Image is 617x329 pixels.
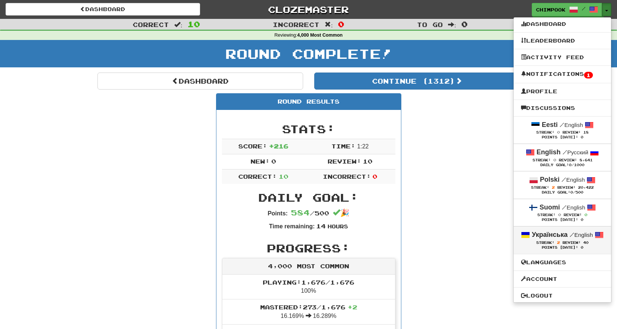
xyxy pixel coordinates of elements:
[291,209,329,216] span: / 500
[461,20,468,28] span: 0
[273,21,319,28] span: Incorrect
[514,226,611,254] a: Українська /English Streak: 2 Review: 40 Points [DATE]: 0
[291,208,310,217] span: 584
[570,190,573,194] span: 0
[560,122,583,128] small: English
[263,279,354,286] span: Playing: 1,676 / 1,676
[514,199,611,226] a: Suomi /English Streak: 0 Review: 0 Points [DATE]: 0
[222,242,395,254] h2: Progress:
[521,135,604,140] div: Points [DATE]: 0
[536,130,554,134] span: Streak:
[238,142,267,150] span: Score:
[514,274,611,284] a: Account
[537,213,555,217] span: Streak:
[260,303,357,310] span: Mastered: 273 / 1,676
[448,21,456,28] span: :
[521,163,604,168] div: Daily Goal: /1000
[514,291,611,301] a: Logout
[533,158,551,162] span: Streak:
[540,204,560,211] strong: Suomi
[563,149,567,155] span: /
[531,185,549,189] span: Streak:
[561,176,566,183] span: /
[269,223,315,229] strong: Time remaining:
[174,21,182,28] span: :
[569,163,571,167] span: 0
[563,130,581,134] span: Review:
[297,33,342,38] strong: 4,000 Most Common
[328,158,361,165] span: Review:
[328,223,348,229] small: Hours
[570,232,593,238] small: English
[542,121,558,128] strong: Eesti
[562,204,567,211] span: /
[521,218,604,222] div: Points [DATE]: 0
[557,240,560,245] span: 2
[558,212,561,217] span: 0
[3,46,614,61] h1: Round Complete!
[211,3,406,16] a: Clozemaster
[562,204,585,211] small: English
[583,241,588,245] span: 40
[133,21,169,28] span: Correct
[514,144,611,171] a: English /Русский Streak: 0 Review: 8,641 Daily Goal:0/1000
[97,73,303,90] a: Dashboard
[222,191,395,204] h2: Daily Goal:
[514,87,611,96] a: Profile
[314,73,520,90] button: Continue (1312)
[6,3,200,16] a: Dashboard
[348,303,357,310] span: + 2
[521,190,604,195] div: Daily Goal: /500
[560,121,564,128] span: /
[521,245,604,250] div: Points [DATE]: 0
[222,123,395,135] h2: Stats:
[557,130,560,134] span: 0
[333,209,349,217] span: 🎉
[514,171,611,198] a: Polski /English Streak: 2 Review: 20,422 Daily Goal:0/500
[325,21,333,28] span: :
[514,53,611,62] a: Activity Feed
[532,3,602,16] a: chimpook /
[582,6,586,11] span: /
[583,130,588,134] span: 18
[514,103,611,113] a: Discussions
[553,158,556,162] span: 0
[514,258,611,267] a: Languages
[578,185,594,189] span: 20,422
[514,117,611,144] a: Eesti /English Streak: 0 Review: 18 Points [DATE]: 0
[269,142,288,150] span: + 216
[357,143,369,150] span: 1 : 22
[222,258,395,275] div: 4,000 Most Common
[514,19,611,29] a: Dashboard
[536,6,565,13] span: chimpook
[271,158,276,165] span: 0
[557,185,575,189] span: Review:
[417,21,443,28] span: To go
[316,222,326,229] span: 14
[580,158,593,162] span: 8,641
[238,173,277,180] span: Correct:
[216,94,401,110] div: Round Results
[537,148,561,156] strong: English
[268,210,288,216] strong: Points:
[584,212,587,217] span: 0
[559,158,577,162] span: Review:
[331,142,355,150] span: Time:
[584,72,593,78] span: 1
[514,69,611,80] a: Notifications1
[323,173,371,180] span: Incorrect:
[188,20,200,28] span: 10
[561,177,585,183] small: English
[251,158,270,165] span: New:
[514,36,611,46] a: Leaderboard
[563,149,588,155] small: Русский
[372,173,377,180] span: 0
[536,241,554,245] span: Streak:
[532,231,568,238] strong: Українська
[222,299,395,325] li: 16.169% 16.289%
[564,213,582,217] span: Review:
[363,158,372,165] span: 10
[338,20,344,28] span: 0
[279,173,288,180] span: 10
[222,275,395,300] li: 100%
